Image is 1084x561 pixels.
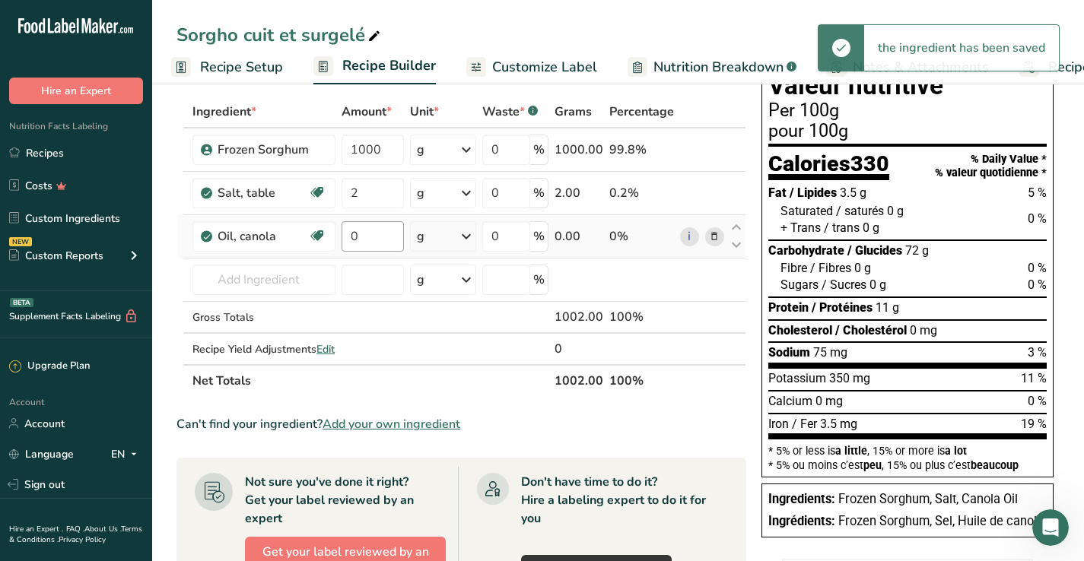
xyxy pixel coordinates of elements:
span: 0 % [1028,211,1047,226]
span: 3.5 g [840,185,866,200]
span: Add your own ingredient [323,415,460,433]
div: pour 100g [768,122,1047,141]
div: Gross Totals [192,309,335,325]
a: Privacy Policy [59,534,106,545]
div: Per 100g [768,102,1047,120]
a: Language [9,441,74,467]
a: Customize Label [466,50,597,84]
h1: Nutrition Facts Valeur nutritive [768,48,1047,99]
span: / Lipides [790,185,837,200]
div: Not sure you've done it right? Get your label reviewed by an expert [245,473,446,528]
span: / Cholestérol [835,323,907,338]
span: 330 [850,151,889,176]
span: Customize Label [492,57,597,78]
span: Edit [316,342,335,357]
span: Unit [410,103,439,121]
div: Recipe Yield Adjustments [192,341,335,357]
div: Frozen Sorghum [218,141,326,159]
span: Iron [768,417,789,431]
span: Ingrédients: [768,514,835,528]
span: 19 % [1021,417,1047,431]
div: 99.8% [609,141,674,159]
div: Upgrade Plan [9,359,90,374]
th: 1002.00 [552,364,606,396]
span: 0 % [1028,277,1047,292]
span: Fibre [780,261,807,275]
span: Nutrition Breakdown [653,57,784,78]
span: 0 g [854,261,871,275]
a: Recipe Builder [313,49,436,85]
span: Sodium [768,345,810,360]
button: Hire an Expert [9,78,143,104]
span: Potassium [768,371,826,385]
span: Sugars [780,277,819,292]
span: Percentage [609,103,674,121]
div: 0 [555,340,603,358]
div: Salt, table [218,184,308,202]
span: Saturated [780,204,833,218]
span: 11 % [1021,371,1047,385]
div: Don't have time to do it? Hire a labeling expert to do it for you [521,473,728,528]
span: 3.5 mg [820,417,857,431]
span: Carbohydrate [768,243,844,258]
div: g [417,227,424,246]
span: Calcium [768,394,812,408]
span: / trans [824,220,860,235]
span: 72 g [905,243,929,258]
div: 1002.00 [555,308,603,326]
div: Calories [768,153,889,181]
div: 100% [609,308,674,326]
div: Sorgho cuit et surgelé [176,21,383,49]
div: Oil, canola [218,227,308,246]
input: Add Ingredient [192,265,335,295]
span: a little [835,445,867,457]
th: 100% [606,364,677,396]
span: 0 g [887,204,904,218]
span: 0 % [1028,394,1047,408]
div: Custom Reports [9,248,103,264]
div: Waste [482,103,538,121]
span: Recipe Builder [342,55,436,76]
a: About Us . [84,524,121,534]
span: Ingredients: [768,492,835,506]
span: 0 mg [910,323,937,338]
span: / Glucides [847,243,902,258]
div: g [417,184,424,202]
div: the ingredient has been saved [864,25,1059,71]
span: / Protéines [812,300,873,315]
span: Fat [768,185,787,200]
div: 2.00 [555,184,603,202]
span: + Trans [780,220,821,235]
div: g [417,141,424,159]
span: Ingredient [192,103,256,121]
span: beaucoup [971,459,1019,471]
a: Recipe Setup [171,50,283,84]
span: Grams [555,103,592,121]
div: * 5% ou moins c’est , 15% ou plus c’est [768,460,1047,471]
div: NEW [9,237,32,246]
span: Cholesterol [768,323,832,338]
span: 11 g [876,300,899,315]
a: Terms & Conditions . [9,524,142,545]
div: g [417,271,424,289]
a: i [680,227,699,246]
span: 3 % [1028,345,1047,360]
a: Nutrition Breakdown [628,50,796,84]
span: 0 % [1028,261,1047,275]
div: 1000.00 [555,141,603,159]
div: Can't find your ingredient? [176,415,746,433]
section: * 5% or less is , 15% or more is [768,439,1047,471]
div: 0.2% [609,184,674,202]
span: Frozen Sorghum, Sel, Huile de canola [838,514,1044,528]
span: 0 mg [815,394,843,408]
span: 5 % [1028,185,1047,200]
span: 0 g [863,220,879,235]
span: / Fer [792,417,817,431]
span: peu [863,459,882,471]
span: a lot [945,445,967,457]
span: / Sucres [822,277,866,292]
span: / saturés [836,204,884,218]
span: 75 mg [813,345,847,360]
span: Frozen Sorghum, Salt, Canola Oil [838,492,1018,506]
div: 0% [609,227,674,246]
